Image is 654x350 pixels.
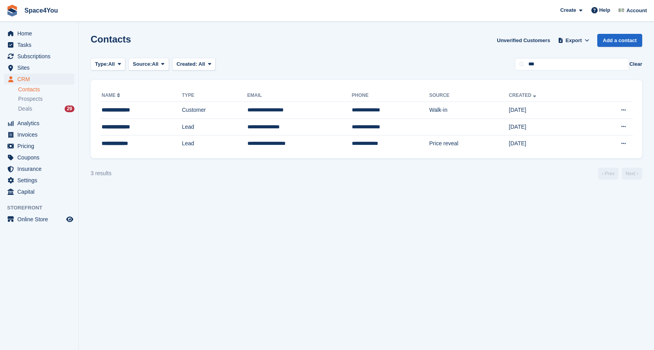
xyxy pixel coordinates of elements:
a: Previous [598,168,619,180]
a: menu [4,141,74,152]
a: menu [4,152,74,163]
a: Prospects [18,95,74,103]
span: Export [566,37,582,44]
a: menu [4,214,74,225]
a: Deals 29 [18,105,74,113]
span: All [108,60,115,68]
span: Insurance [17,163,65,174]
a: Unverified Customers [494,34,553,47]
a: menu [4,62,74,73]
td: Walk-in [429,102,509,119]
span: Analytics [17,118,65,129]
a: Add a contact [597,34,642,47]
td: Price reveal [429,135,509,152]
th: Type [182,89,247,102]
div: 29 [65,106,74,112]
button: Source: All [128,58,169,71]
nav: Page [596,168,644,180]
span: Prospects [18,95,43,103]
button: Clear [629,60,642,68]
span: Help [599,6,610,14]
span: All [199,61,205,67]
td: Lead [182,119,247,135]
span: Coupons [17,152,65,163]
span: Tasks [17,39,65,50]
span: Invoices [17,129,65,140]
a: Space4You [21,4,61,17]
a: menu [4,39,74,50]
span: Sites [17,62,65,73]
a: menu [4,175,74,186]
td: [DATE] [509,135,588,152]
span: Capital [17,186,65,197]
span: Type: [95,60,108,68]
th: Phone [352,89,429,102]
span: All [152,60,159,68]
span: CRM [17,74,65,85]
td: [DATE] [509,102,588,119]
span: Online Store [17,214,65,225]
a: Preview store [65,215,74,224]
span: Storefront [7,204,78,212]
td: Customer [182,102,247,119]
span: Home [17,28,65,39]
a: Name [102,93,122,98]
a: menu [4,118,74,129]
span: Source: [133,60,152,68]
img: Finn-Kristof Kausch [617,6,625,14]
span: Pricing [17,141,65,152]
a: menu [4,74,74,85]
th: Email [247,89,352,102]
a: Contacts [18,86,74,93]
h1: Contacts [91,34,131,44]
a: menu [4,186,74,197]
th: Source [429,89,509,102]
span: Account [626,7,647,15]
button: Created: All [172,58,216,71]
span: Settings [17,175,65,186]
td: [DATE] [509,119,588,135]
span: Subscriptions [17,51,65,62]
a: menu [4,163,74,174]
span: Created: [177,61,197,67]
td: Lead [182,135,247,152]
a: menu [4,129,74,140]
div: 3 results [91,169,111,178]
img: stora-icon-8386f47178a22dfd0bd8f6a31ec36ba5ce8667c1dd55bd0f319d3a0aa187defe.svg [6,5,18,17]
a: menu [4,51,74,62]
a: Next [622,168,642,180]
button: Export [556,34,591,47]
span: Deals [18,105,32,113]
span: Create [560,6,576,14]
a: menu [4,28,74,39]
a: Created [509,93,538,98]
button: Type: All [91,58,125,71]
